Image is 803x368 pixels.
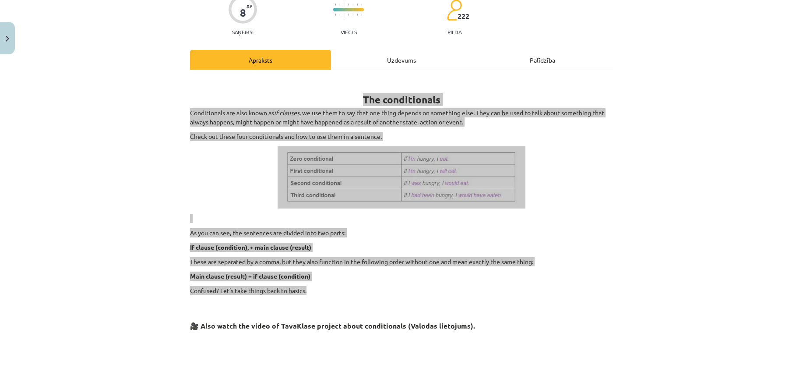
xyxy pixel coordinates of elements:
[229,29,257,35] p: Saņemsi
[335,4,336,6] img: icon-short-line-57e1e144782c952c97e751825c79c345078a6d821885a25fce030b3d8c18986b.svg
[348,14,349,16] img: icon-short-line-57e1e144782c952c97e751825c79c345078a6d821885a25fce030b3d8c18986b.svg
[339,14,340,16] img: icon-short-line-57e1e144782c952c97e751825c79c345078a6d821885a25fce030b3d8c18986b.svg
[352,4,353,6] img: icon-short-line-57e1e144782c952c97e751825c79c345078a6d821885a25fce030b3d8c18986b.svg
[190,286,613,295] p: Confused? Let’s take things back to basics.
[344,1,345,18] img: icon-long-line-d9ea69661e0d244f92f715978eff75569469978d946b2353a9bb055b3ed8787d.svg
[341,29,357,35] p: Viegls
[472,50,613,70] div: Palīdzība
[339,4,340,6] img: icon-short-line-57e1e144782c952c97e751825c79c345078a6d821885a25fce030b3d8c18986b.svg
[190,228,613,237] p: As you can see, the sentences are divided into two parts:
[357,4,358,6] img: icon-short-line-57e1e144782c952c97e751825c79c345078a6d821885a25fce030b3d8c18986b.svg
[190,243,311,251] b: If clause (condition), + main clause (result)
[348,4,349,6] img: icon-short-line-57e1e144782c952c97e751825c79c345078a6d821885a25fce030b3d8c18986b.svg
[357,14,358,16] img: icon-short-line-57e1e144782c952c97e751825c79c345078a6d821885a25fce030b3d8c18986b.svg
[335,14,336,16] img: icon-short-line-57e1e144782c952c97e751825c79c345078a6d821885a25fce030b3d8c18986b.svg
[361,14,362,16] img: icon-short-line-57e1e144782c952c97e751825c79c345078a6d821885a25fce030b3d8c18986b.svg
[190,108,613,127] p: Conditionals are also known as , we use them to say that one thing depends on something else. The...
[6,36,9,42] img: icon-close-lesson-0947bae3869378f0d4975bcd49f059093ad1ed9edebbc8119c70593378902aed.svg
[240,7,246,19] div: 8
[190,272,310,280] b: Main clause (result) + if clause (condition)
[352,14,353,16] img: icon-short-line-57e1e144782c952c97e751825c79c345078a6d821885a25fce030b3d8c18986b.svg
[190,132,613,141] p: Check out these four conditionals and how to use them in a sentence.
[331,50,472,70] div: Uzdevums
[363,93,440,106] strong: The conditionals
[361,4,362,6] img: icon-short-line-57e1e144782c952c97e751825c79c345078a6d821885a25fce030b3d8c18986b.svg
[190,321,475,330] strong: 🎥 Also watch the video of TavaKlase project about conditionals (Valodas lietojums).
[274,109,299,117] i: if clauses
[247,4,252,8] span: XP
[447,29,461,35] p: pilda
[190,50,331,70] div: Apraksts
[190,257,613,266] p: These are separated by a comma, but they also function in the following order without one and mea...
[458,12,469,20] span: 222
